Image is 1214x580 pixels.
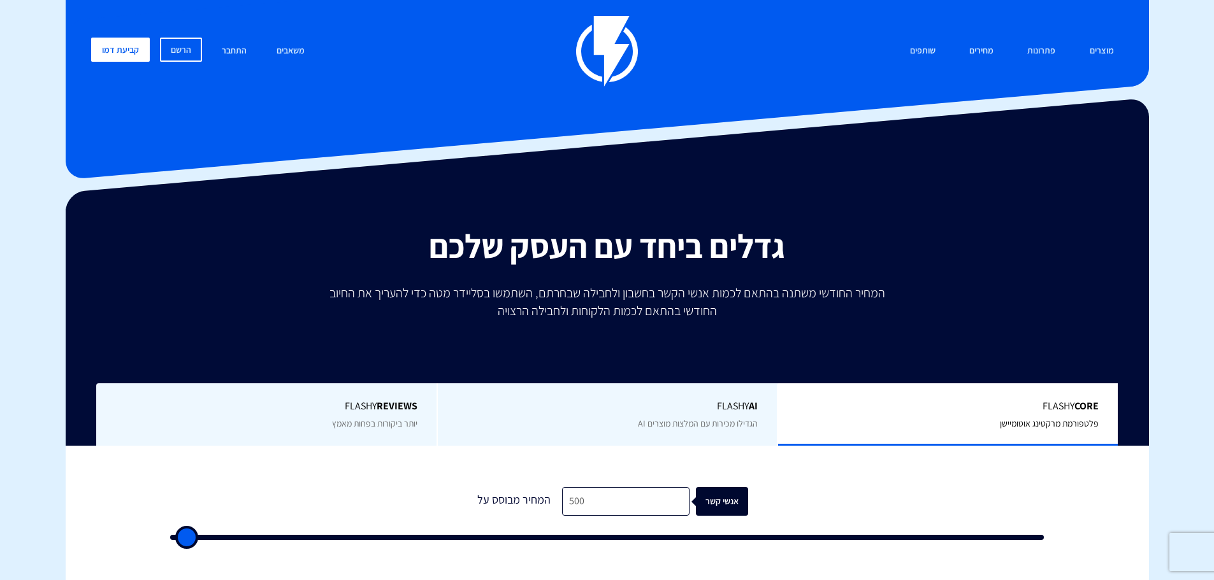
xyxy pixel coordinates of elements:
b: AI [749,399,758,413]
a: משאבים [267,38,314,65]
p: המחיר החודשי משתנה בהתאם לכמות אנשי הקשר בחשבון ולחבילה שבחרתם, השתמשו בסליידר מטה כדי להעריך את ... [321,284,894,320]
span: יותר ביקורות בפחות מאמץ [332,418,417,429]
div: אנשי קשר [709,487,762,516]
a: קביעת דמו [91,38,150,62]
b: Core [1074,399,1099,413]
h2: גדלים ביחד עם העסק שלכם [75,228,1139,264]
b: REVIEWS [377,399,417,413]
span: Flashy [457,399,758,414]
a: הרשם [160,38,202,62]
span: Flashy [115,399,417,414]
a: פתרונות [1018,38,1065,65]
div: המחיר מבוסס על [466,487,562,516]
span: פלטפורמת מרקטינג אוטומיישן [1000,418,1099,429]
a: מוצרים [1080,38,1124,65]
a: מחירים [960,38,1003,65]
a: שותפים [900,38,945,65]
span: הגדילו מכירות עם המלצות מוצרים AI [638,418,758,429]
span: Flashy [797,399,1099,414]
a: התחבר [212,38,256,65]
